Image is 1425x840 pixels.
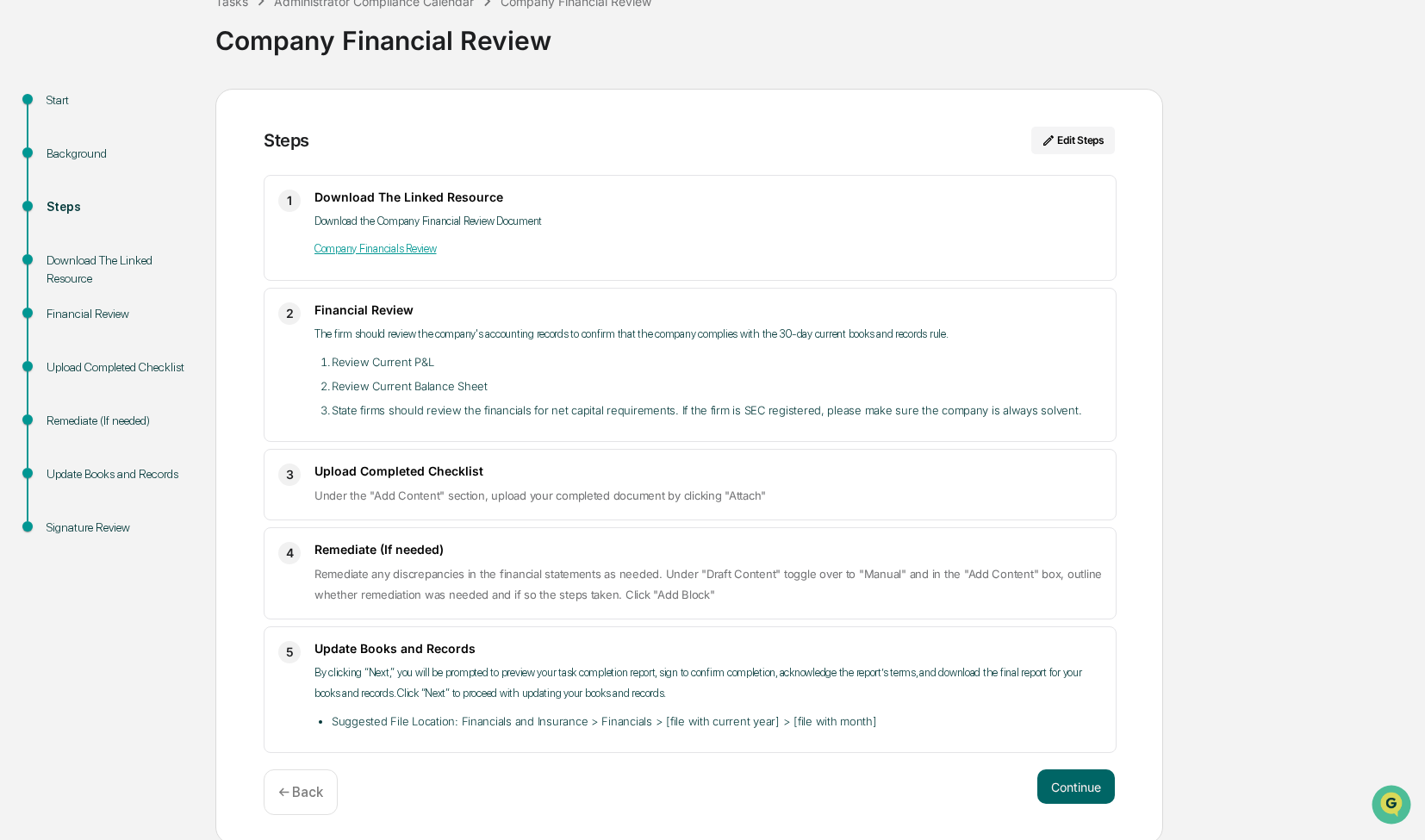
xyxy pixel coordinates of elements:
span: 3 [286,464,294,485]
span: Pylon [171,291,208,304]
iframe: Open customer support [1370,783,1416,830]
p: How can we help? [17,35,314,63]
p: Download the Company Financial Review Document [314,211,1102,232]
a: Company Financials Review [314,242,437,255]
span: 4 [286,543,294,563]
div: Company Financial Review [215,11,1416,56]
img: 1746055101610-c473b297-6a78-478c-a979-82029cc54cd1 [17,131,48,162]
div: Steps [264,130,309,151]
h3: Update Books and Records [314,641,1102,656]
span: Preclearance [34,216,111,233]
a: 🔎Data Lookup [10,242,115,273]
div: 🗄️ [125,218,139,232]
span: 2 [286,303,294,324]
div: Start [47,91,188,109]
a: Powered byPylon [121,290,208,304]
div: 🔎 [17,251,31,264]
h3: Remediate (If needed) [314,542,1102,557]
span: Remediate any discrepancies in the financial statements as needed. Under "Draft Content" toggle o... [314,567,1102,601]
div: Download The Linked Resource [47,252,188,288]
li: Review Current P&L [332,352,1102,372]
button: Start new chat [293,136,314,157]
h3: Download The Linked Resource [314,190,1102,204]
span: Attestations [142,216,214,233]
h3: Financial Review [314,302,1102,317]
button: Continue [1037,769,1115,804]
a: 🖐️Preclearance [10,209,118,240]
li: Suggested File Location: Financials and Insurance > Financials > [file with current year] > [file... [332,711,1102,731]
div: We're available if you need us! [59,148,218,162]
button: Edit Steps [1031,127,1115,154]
li: Review Current Balance Sheet [332,376,1102,396]
span: 1 [287,190,292,211]
p: ← Back [278,784,323,800]
div: Signature Review [47,519,188,537]
span: Under the "Add Content" section, upload your completed document by clicking "Attach" [314,488,766,502]
div: Start new chat [59,131,283,148]
div: 🖐️ [17,218,31,232]
div: Remediate (If needed) [47,412,188,430]
span: 5 [286,642,294,663]
div: Steps [47,198,188,216]
div: Upload Completed Checklist [47,358,188,376]
li: State firms should review the financials for net capital requirements. If the firm is SEC registe... [332,400,1102,420]
h3: Upload Completed Checklist [314,464,1102,478]
a: 🗄️Attestations [118,209,221,240]
div: Background [47,145,188,163]
div: Financial Review [47,305,188,323]
p: The firm should review the company's accounting records to confirm that the company complies with... [314,324,1102,345]
span: Data Lookup [34,249,109,266]
div: Update Books and Records [47,465,188,483]
p: By clicking “Next,” you will be prompted to preview your task completion report, sign to confirm ... [314,663,1102,704]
